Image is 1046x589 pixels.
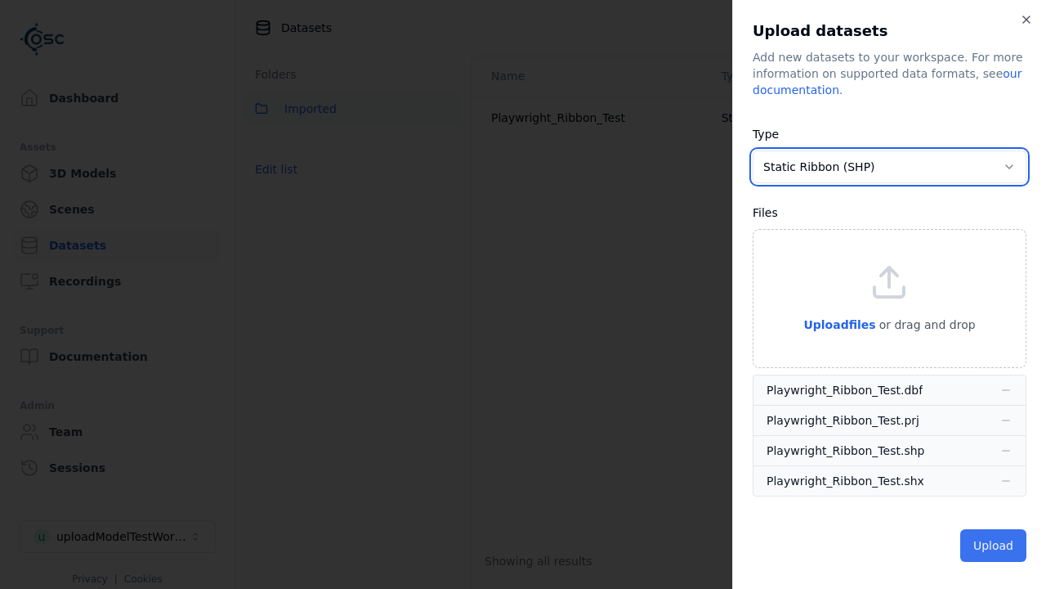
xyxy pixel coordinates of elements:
[753,49,1026,98] div: Add new datasets to your workspace. For more information on supported data formats, see .
[767,412,919,429] div: Playwright_Ribbon_Test.prj
[753,206,778,219] label: Files
[803,318,875,331] span: Upload files
[767,473,924,489] div: Playwright_Ribbon_Test.shx
[960,529,1026,562] button: Upload
[753,128,779,141] label: Type
[876,315,976,335] p: or drag and drop
[767,382,923,398] div: Playwright_Ribbon_Test.dbf
[767,443,924,459] div: Playwright_Ribbon_Test.shp
[753,20,1026,43] h2: Upload datasets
